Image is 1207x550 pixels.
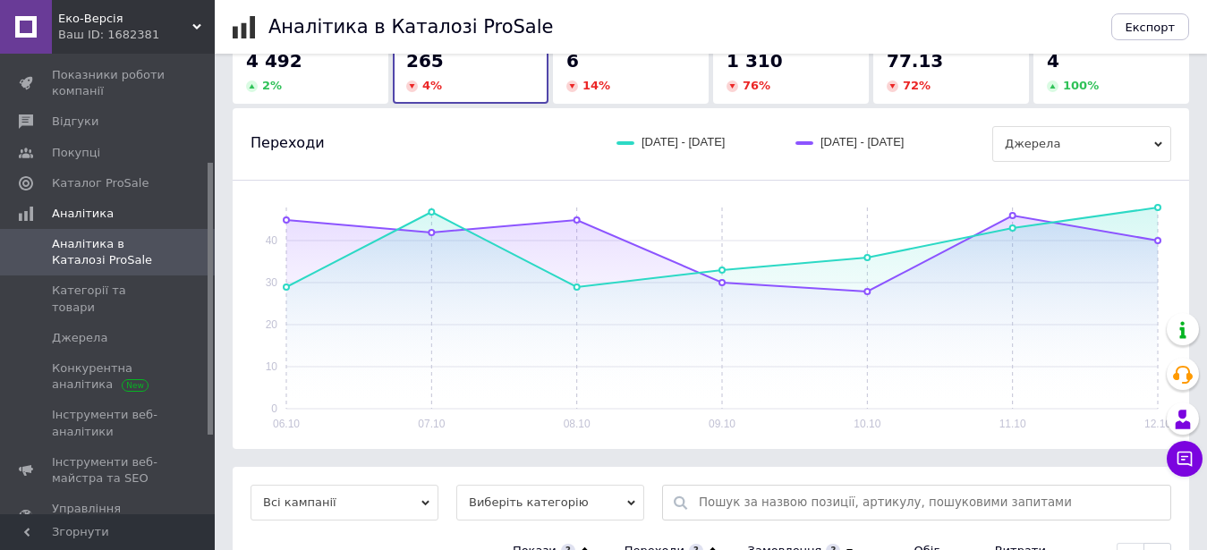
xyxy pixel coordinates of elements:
[709,418,735,430] text: 09.10
[266,234,278,247] text: 40
[271,402,277,415] text: 0
[1063,79,1099,92] span: 100 %
[903,79,931,92] span: 72 %
[52,236,166,268] span: Аналітика в Каталозі ProSale
[854,418,880,430] text: 10.10
[566,50,579,72] span: 6
[52,145,100,161] span: Покупці
[266,360,278,373] text: 10
[52,114,98,130] span: Відгуки
[1126,21,1176,34] span: Експорт
[268,16,553,38] h1: Аналітика в Каталозі ProSale
[52,407,166,439] span: Інструменти веб-аналітики
[251,133,325,153] span: Переходи
[52,454,166,487] span: Інструменти веб-майстра та SEO
[52,283,166,315] span: Категорії та товари
[251,485,438,520] span: Всі кампанії
[52,175,149,191] span: Каталог ProSale
[273,418,300,430] text: 06.10
[887,50,943,72] span: 77.13
[246,50,302,72] span: 4 492
[58,11,192,27] span: Еко-Версія
[52,330,107,346] span: Джерела
[582,79,610,92] span: 14 %
[52,67,166,99] span: Показники роботи компанії
[52,206,114,222] span: Аналітика
[58,27,215,43] div: Ваш ID: 1682381
[1144,418,1171,430] text: 12.10
[418,418,445,430] text: 07.10
[422,79,442,92] span: 4 %
[52,501,166,533] span: Управління сайтом
[1047,50,1059,72] span: 4
[1167,441,1203,477] button: Чат з покупцем
[1111,13,1190,40] button: Експорт
[699,486,1161,520] input: Пошук за назвою позиції, артикулу, пошуковими запитами
[266,276,278,289] text: 30
[52,360,166,393] span: Конкурентна аналітика
[992,126,1171,162] span: Джерела
[564,418,591,430] text: 08.10
[406,50,444,72] span: 265
[266,318,278,331] text: 20
[727,50,783,72] span: 1 310
[456,485,644,520] span: Виберіть категорію
[743,79,770,92] span: 76 %
[262,79,282,92] span: 2 %
[999,418,1026,430] text: 11.10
